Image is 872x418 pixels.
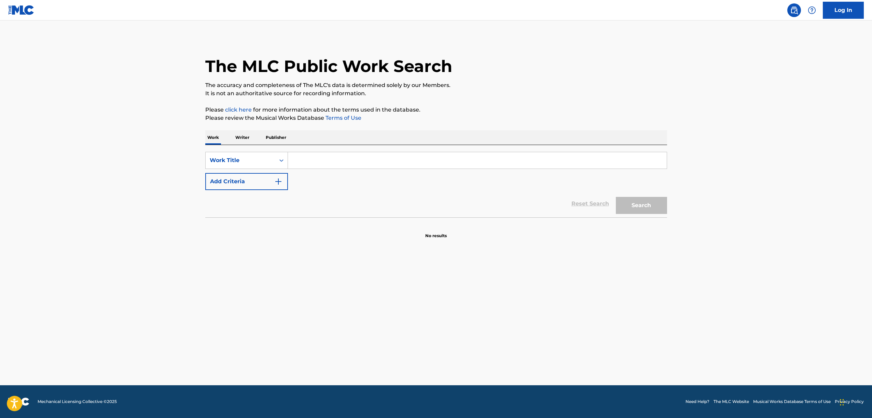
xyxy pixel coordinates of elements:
[264,130,288,145] p: Publisher
[205,56,452,76] h1: The MLC Public Work Search
[324,115,361,121] a: Terms of Use
[808,6,816,14] img: help
[205,173,288,190] button: Add Criteria
[686,399,709,405] a: Need Help?
[225,106,252,113] a: click here
[835,399,864,405] a: Privacy Policy
[210,156,271,164] div: Work Title
[205,130,221,145] p: Work
[205,114,667,122] p: Please review the Musical Works Database
[205,81,667,89] p: The accuracy and completeness of The MLC's data is determined solely by our Members.
[714,399,749,405] a: The MLC Website
[840,392,844,413] div: Drag
[823,2,864,19] a: Log In
[274,177,282,186] img: 9d2ae6d4665cec9f34b9.svg
[38,399,117,405] span: Mechanical Licensing Collective © 2025
[790,6,798,14] img: search
[205,89,667,98] p: It is not an authoritative source for recording information.
[753,399,831,405] a: Musical Works Database Terms of Use
[8,398,29,406] img: logo
[838,385,872,418] iframe: Chat Widget
[805,3,819,17] div: Help
[205,152,667,217] form: Search Form
[205,106,667,114] p: Please for more information about the terms used in the database.
[8,5,34,15] img: MLC Logo
[233,130,251,145] p: Writer
[787,3,801,17] a: Public Search
[425,225,447,239] p: No results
